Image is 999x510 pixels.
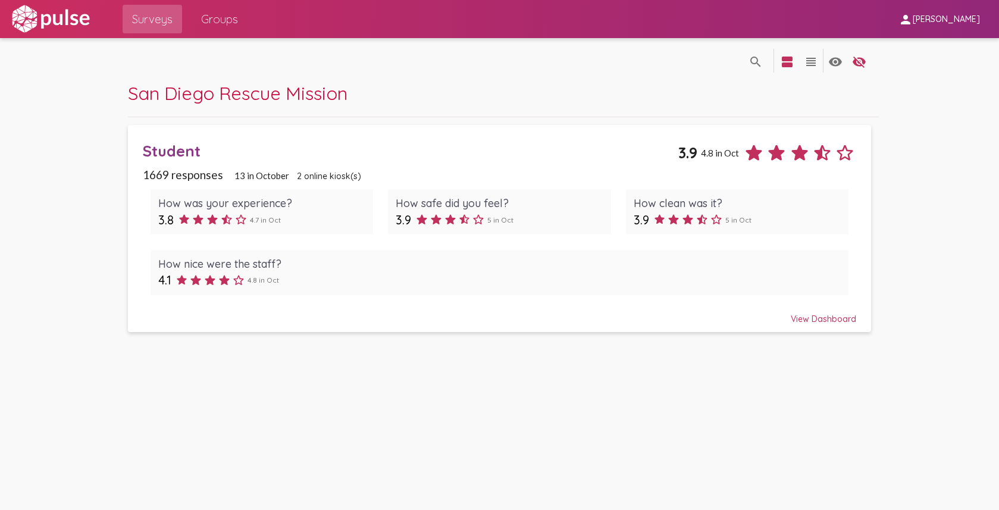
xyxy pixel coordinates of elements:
[234,170,289,181] span: 13 in October
[297,171,361,182] span: 2 online kiosk(s)
[804,55,818,69] mat-icon: language
[701,148,739,158] span: 4.8 in Oct
[775,49,799,73] button: language
[898,12,913,27] mat-icon: person
[201,8,238,30] span: Groups
[913,14,980,25] span: [PERSON_NAME]
[158,257,841,271] div: How nice were the staff?
[725,215,751,224] span: 5 in Oct
[10,4,92,34] img: white-logo.svg
[158,273,171,287] span: 4.1
[847,49,871,73] button: language
[248,276,279,284] span: 4.8 in Oct
[396,196,603,210] div: How safe did you feel?
[143,142,678,160] div: Student
[799,49,823,73] button: language
[158,212,174,227] span: 3.8
[128,82,347,105] span: San Diego Rescue Mission
[132,8,173,30] span: Surveys
[634,196,841,210] div: How clean was it?
[396,212,411,227] span: 3.9
[889,8,989,30] button: [PERSON_NAME]
[143,168,223,182] span: 1669 responses
[128,125,871,332] a: Student3.94.8 in Oct1669 responses13 in October2 online kiosk(s)How was your experience?3.84.7 in...
[487,215,513,224] span: 5 in Oct
[158,196,366,210] div: How was your experience?
[143,303,856,324] div: View Dashboard
[250,215,281,224] span: 4.7 in Oct
[744,49,768,73] button: language
[780,55,794,69] mat-icon: language
[828,55,843,69] mat-icon: language
[749,55,763,69] mat-icon: language
[634,212,649,227] span: 3.9
[123,5,182,33] a: Surveys
[678,143,697,162] span: 3.9
[192,5,248,33] a: Groups
[852,55,866,69] mat-icon: language
[823,49,847,73] button: language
